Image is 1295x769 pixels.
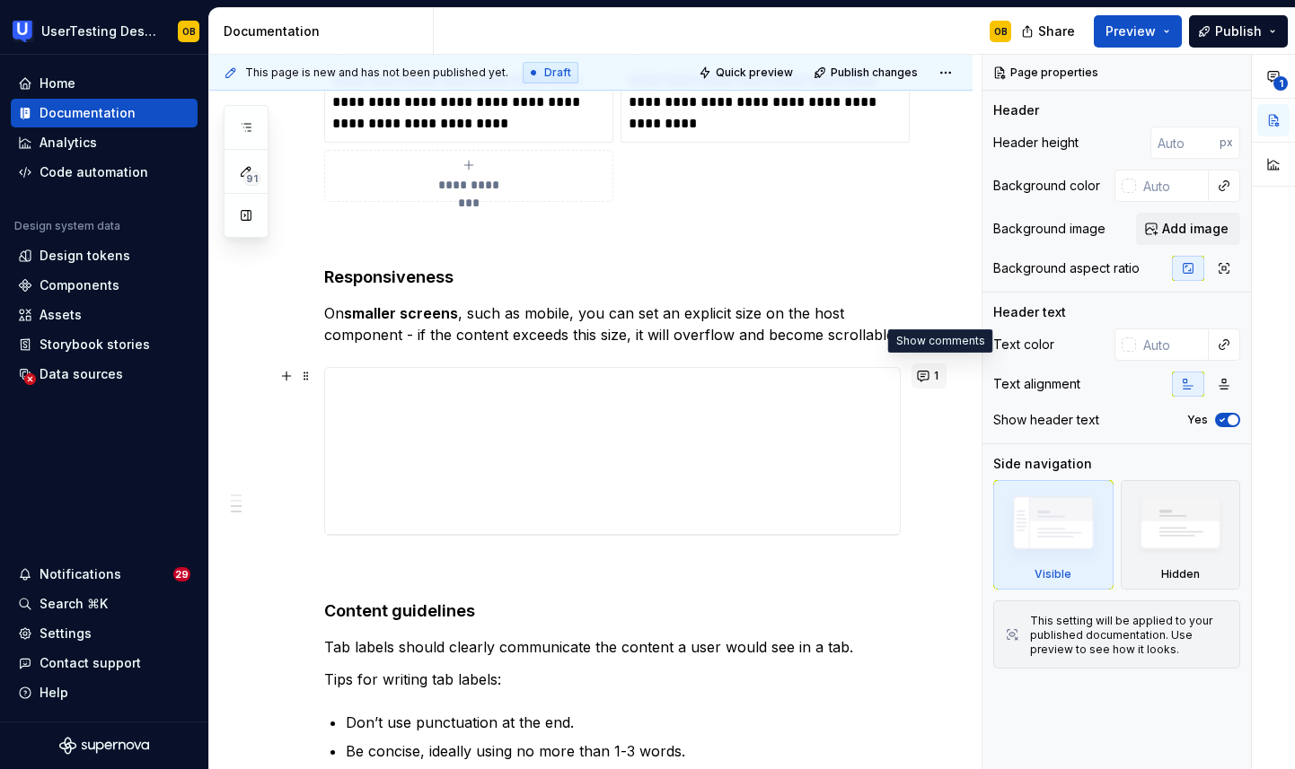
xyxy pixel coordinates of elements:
[40,684,68,702] div: Help
[224,22,426,40] div: Documentation
[993,455,1092,473] div: Side navigation
[11,619,198,648] a: Settings
[912,363,947,389] button: 1
[1012,15,1087,48] button: Share
[40,163,148,181] div: Code automation
[324,669,901,690] p: Tips for writing tab labels:
[1106,22,1156,40] span: Preview
[934,369,938,383] span: 1
[344,304,458,322] strong: smaller screens
[324,302,901,345] p: On , such as mobile, you can set an explicit size on the host component - if the content exceeds ...
[245,66,508,80] span: This page is new and has not been published yet.
[40,276,119,294] div: Components
[11,649,198,677] button: Contact support
[993,375,1080,393] div: Text alignment
[1161,567,1200,581] div: Hidden
[11,301,198,329] a: Assets
[40,247,130,265] div: Design tokens
[1215,22,1262,40] span: Publish
[993,220,1106,238] div: Background image
[993,480,1114,590] div: Visible
[993,101,1039,119] div: Header
[11,241,198,270] a: Design tokens
[40,654,141,672] div: Contact support
[1038,22,1075,40] span: Share
[40,625,92,642] div: Settings
[346,712,901,733] p: Don’t use punctuation at the end.
[693,60,801,85] button: Quick preview
[40,134,97,152] div: Analytics
[993,134,1079,152] div: Header height
[40,74,75,92] div: Home
[41,22,156,40] div: UserTesting Design System
[11,360,198,389] a: Data sources
[324,267,454,286] strong: Responsiveness
[993,411,1099,429] div: Show header text
[1187,413,1208,427] label: Yes
[716,66,793,80] span: Quick preview
[324,636,901,658] p: Tab labels should clearly communicate the content a user would see in a tab.
[831,66,918,80] span: Publish changes
[993,259,1140,277] div: Background aspect ratio
[40,565,121,583] div: Notifications
[11,560,198,589] button: Notifications29
[11,99,198,127] a: Documentation
[324,600,901,622] h4: Content guidelines
[888,329,993,353] div: Show comments
[1162,220,1229,238] span: Add image
[40,595,108,613] div: Search ⌘K
[808,60,926,85] button: Publish changes
[4,12,205,50] button: UserTesting Design SystemOB
[1220,135,1233,150] p: px
[11,128,198,157] a: Analytics
[40,104,136,122] div: Documentation
[1136,170,1209,202] input: Auto
[11,330,198,359] a: Storybook stories
[40,306,82,324] div: Assets
[1035,567,1071,581] div: Visible
[993,303,1066,321] div: Header text
[1030,614,1229,657] div: This setting will be applied to your published documentation. Use preview to see how it looks.
[59,737,149,755] svg: Supernova Logo
[40,336,150,354] div: Storybook stories
[11,69,198,98] a: Home
[243,171,260,186] span: 91
[1273,76,1288,91] span: 1
[14,219,120,233] div: Design system data
[13,21,34,42] img: 41adf70f-fc1c-4662-8e2d-d2ab9c673b1b.png
[11,271,198,300] a: Components
[1189,15,1288,48] button: Publish
[1121,480,1241,590] div: Hidden
[1094,15,1182,48] button: Preview
[11,678,198,707] button: Help
[182,24,196,39] div: OB
[544,66,571,80] span: Draft
[173,567,190,581] span: 29
[1150,127,1220,159] input: Auto
[993,177,1100,195] div: Background color
[1136,213,1240,245] button: Add image
[40,365,123,383] div: Data sources
[11,158,198,187] a: Code automation
[11,590,198,618] button: Search ⌘K
[1136,328,1209,361] input: Auto
[993,336,1054,354] div: Text color
[994,24,1008,39] div: OB
[346,740,901,762] p: Be concise, ideally using no more than 1-3 words.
